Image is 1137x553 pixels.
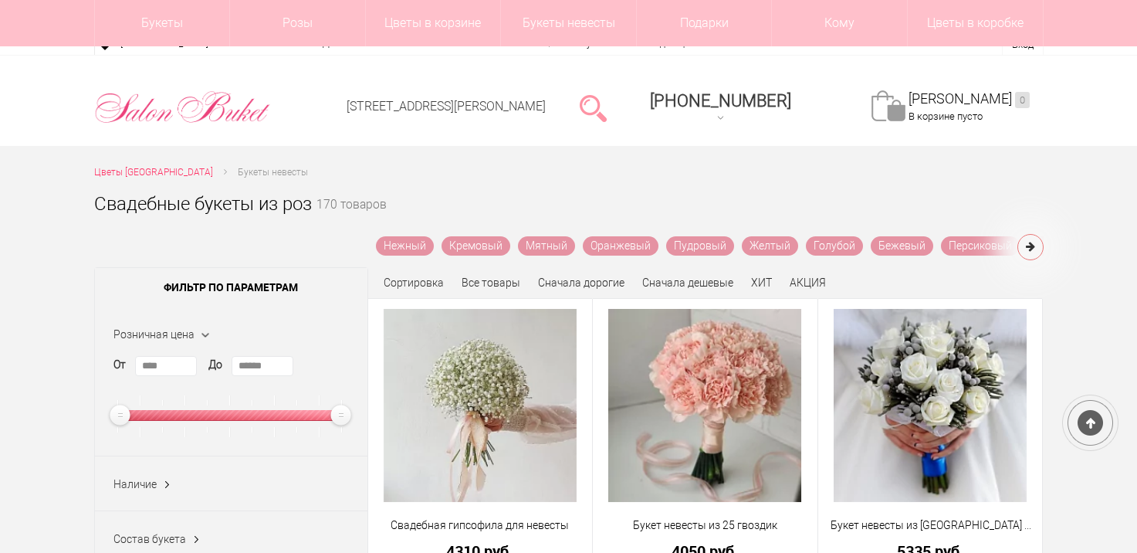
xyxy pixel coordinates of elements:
a: Букет невесты из 25 гвоздик [603,517,807,534]
span: Букеты невесты [238,167,308,178]
a: Сначала дешевые [642,276,733,289]
img: Букет невесты из 25 гвоздик [608,309,801,502]
a: [STREET_ADDRESS][PERSON_NAME] [347,99,546,114]
a: Свадебная гипсофила для невесты [378,517,583,534]
span: Цветы [GEOGRAPHIC_DATA] [94,167,213,178]
a: Голубой [806,236,863,256]
a: Оранжевый [583,236,658,256]
span: [PHONE_NUMBER] [650,91,791,110]
small: 170 товаров [316,199,387,236]
span: В корзине пусто [909,110,983,122]
a: Нежный [376,236,434,256]
a: Мятный [518,236,575,256]
a: Цветы [GEOGRAPHIC_DATA] [94,165,213,181]
a: Все товары [462,276,520,289]
h1: Свадебные букеты из роз [94,190,312,218]
a: Кремовый [442,236,510,256]
a: [PHONE_NUMBER] [641,86,800,130]
span: Фильтр по параметрам [95,268,367,307]
ins: 0 [1015,92,1030,108]
span: Состав букета [113,533,186,545]
a: Персиковый [941,236,1020,256]
span: Наличие [113,478,157,490]
img: Цветы Нижний Новгород [94,87,271,127]
label: От [113,357,126,373]
img: Свадебная гипсофила для невесты [384,309,577,502]
span: Сортировка [384,276,444,289]
span: Розничная цена [113,328,195,341]
a: [PERSON_NAME] [909,90,1030,108]
a: Желтый [742,236,798,256]
label: До [208,357,222,373]
a: Пудровый [666,236,734,256]
a: АКЦИЯ [790,276,826,289]
a: Бежевый [871,236,933,256]
img: Букет невесты из брунии и белых роз [834,309,1027,502]
a: ХИТ [751,276,772,289]
a: Букет невесты из [GEOGRAPHIC_DATA] и белых роз [828,517,1033,534]
a: Сначала дорогие [538,276,624,289]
